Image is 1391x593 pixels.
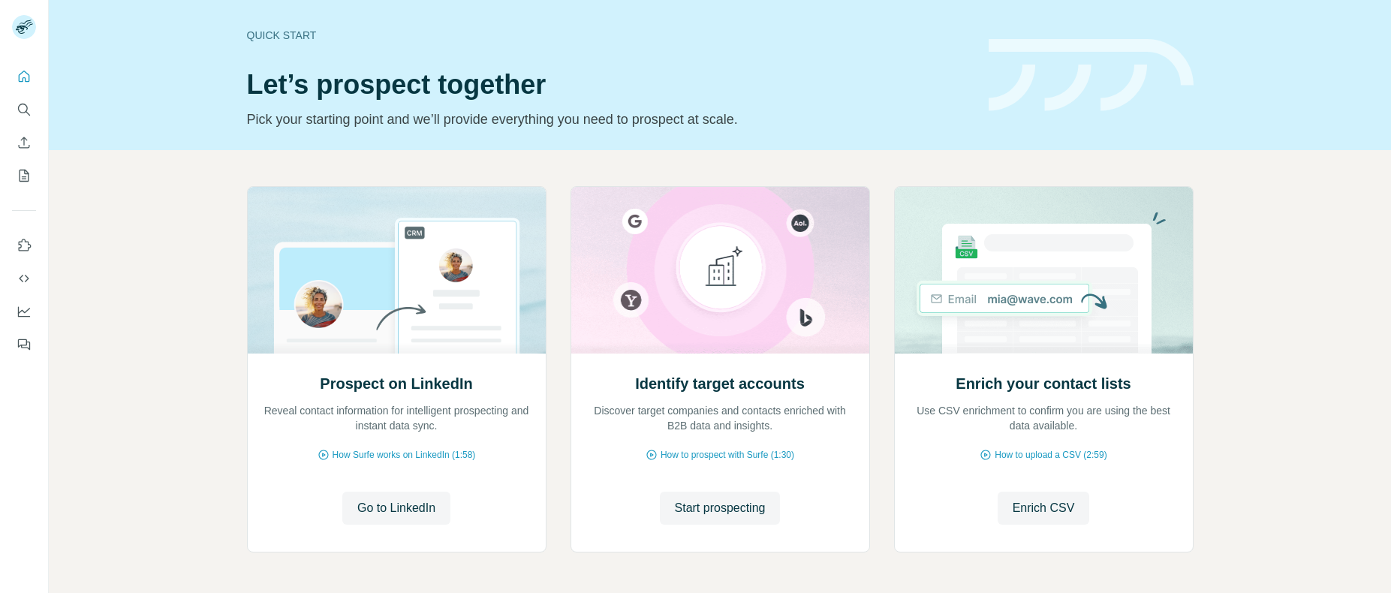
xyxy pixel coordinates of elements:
img: Prospect on LinkedIn [247,187,546,354]
p: Reveal contact information for intelligent prospecting and instant data sync. [263,403,531,433]
p: Use CSV enrichment to confirm you are using the best data available. [910,403,1178,433]
span: How to prospect with Surfe (1:30) [661,448,794,462]
button: Start prospecting [660,492,781,525]
h2: Identify target accounts [635,373,805,394]
button: Use Surfe API [12,265,36,292]
img: banner [989,39,1194,112]
button: Use Surfe on LinkedIn [12,232,36,259]
button: My lists [12,162,36,189]
button: Enrich CSV [12,129,36,156]
span: Enrich CSV [1013,499,1075,517]
h2: Enrich your contact lists [956,373,1131,394]
span: How Surfe works on LinkedIn (1:58) [333,448,476,462]
h2: Prospect on LinkedIn [320,373,472,394]
button: Search [12,96,36,123]
p: Discover target companies and contacts enriched with B2B data and insights. [586,403,854,433]
button: Dashboard [12,298,36,325]
h1: Let’s prospect together [247,70,971,100]
button: Feedback [12,331,36,358]
span: Start prospecting [675,499,766,517]
button: Quick start [12,63,36,90]
img: Enrich your contact lists [894,187,1194,354]
p: Pick your starting point and we’ll provide everything you need to prospect at scale. [247,109,971,130]
span: How to upload a CSV (2:59) [995,448,1106,462]
img: Identify target accounts [571,187,870,354]
div: Quick start [247,28,971,43]
button: Go to LinkedIn [342,492,450,525]
button: Enrich CSV [998,492,1090,525]
span: Go to LinkedIn [357,499,435,517]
